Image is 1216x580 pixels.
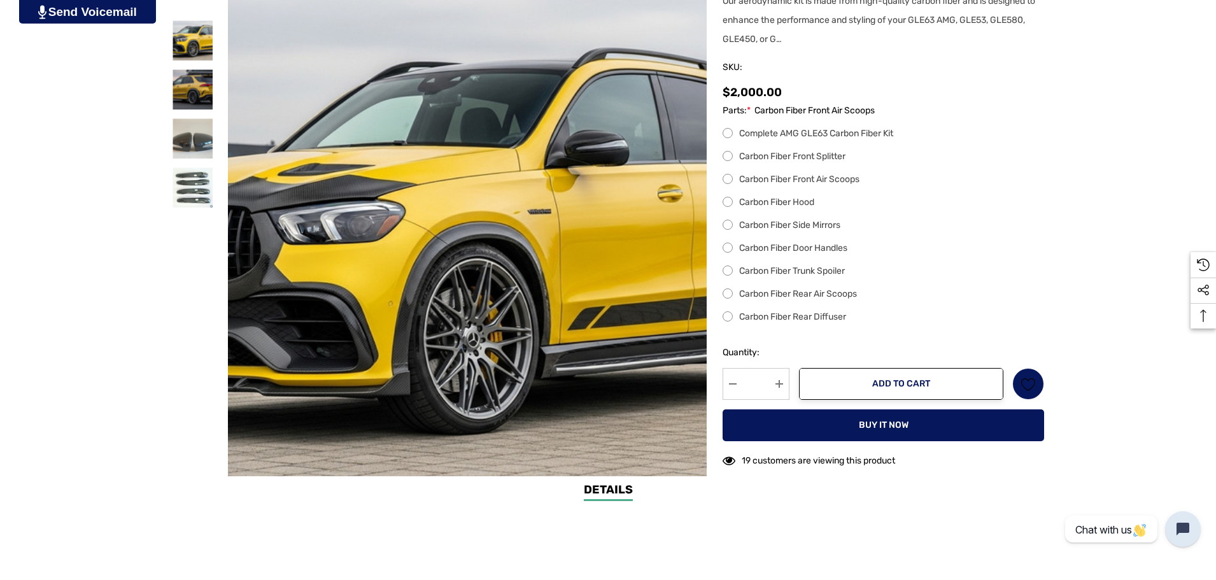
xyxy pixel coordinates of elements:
button: Add to Cart [799,368,1003,400]
span: SKU: [723,59,786,76]
span: Carbon Fiber Front Air Scoops [754,103,875,118]
svg: Recently Viewed [1197,258,1210,271]
label: Carbon Fiber Trunk Spoiler [723,264,1044,279]
label: Parts: [723,103,1044,118]
label: Carbon Fiber Front Air Scoops [723,172,1044,187]
div: 19 customers are viewing this product [723,449,895,469]
label: Carbon Fiber Front Splitter [723,149,1044,164]
img: GLE63 AMG Carbon Fiber Body Kit [173,20,213,60]
span: $2,000.00 [723,85,782,99]
a: Details [584,481,633,501]
label: Carbon Fiber Side Mirrors [723,218,1044,233]
a: Wish List [1012,368,1044,400]
label: Quantity: [723,345,789,360]
svg: Wish List [1021,377,1036,392]
img: GLE63 AMG Carbon Fiber Body Kit [173,69,213,110]
label: Complete AMG GLE63 Carbon Fiber Kit [723,126,1044,141]
label: Carbon Fiber Rear Air Scoops [723,286,1044,302]
label: Carbon Fiber Door Handles [723,241,1044,256]
button: Buy it now [723,409,1044,441]
svg: Top [1191,309,1216,322]
img: PjwhLS0gR2VuZXJhdG9yOiBHcmF2aXQuaW8gLS0+PHN2ZyB4bWxucz0iaHR0cDovL3d3dy53My5vcmcvMjAwMC9zdmciIHhtb... [38,5,46,19]
img: GLE63 AMG Carbon Fiber Door Handles [173,167,213,208]
label: Carbon Fiber Hood [723,195,1044,210]
svg: Social Media [1197,284,1210,297]
img: GLE63 AMG Carbon Fiber Side Mirrors [173,118,213,159]
label: Carbon Fiber Rear Diffuser [723,309,1044,325]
